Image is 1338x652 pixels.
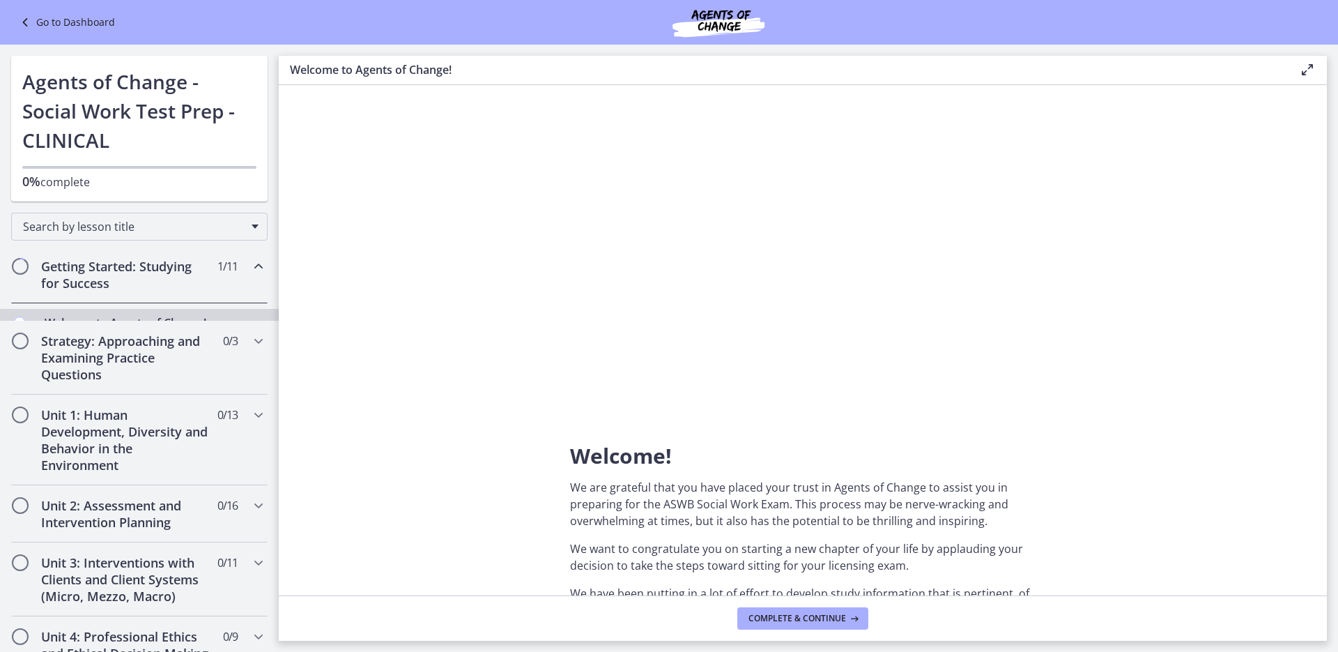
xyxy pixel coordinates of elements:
[570,441,672,470] span: Welcome!
[570,540,1036,574] p: We want to congratulate you on starting a new chapter of your life by applauding your decision to...
[217,497,238,514] span: 0 / 16
[748,613,846,624] span: Complete & continue
[41,333,211,383] h2: Strategy: Approaching and Examining Practice Questions
[22,67,256,155] h1: Agents of Change - Social Work Test Prep - CLINICAL
[290,61,1277,78] h3: Welcome to Agents of Change!
[17,14,115,31] a: Go to Dashboard
[217,407,238,423] span: 0 / 13
[223,628,238,645] span: 0 / 9
[11,213,268,241] div: Search by lesson title
[570,479,1036,529] p: We are grateful that you have placed your trust in Agents of Change to assist you in preparing fo...
[45,314,262,348] div: Welcome to Agents of Change!
[41,554,211,605] h2: Unit 3: Interventions with Clients and Client Systems (Micro, Mezzo, Macro)
[635,6,802,39] img: Agents of Change
[41,258,211,291] h2: Getting Started: Studying for Success
[41,497,211,531] h2: Unit 2: Assessment and Intervention Planning
[223,333,238,349] span: 0 / 3
[23,219,245,234] span: Search by lesson title
[22,173,256,190] p: complete
[737,607,868,630] button: Complete & continue
[217,554,238,571] span: 0 / 11
[41,407,211,473] h2: Unit 1: Human Development, Diversity and Behavior in the Environment
[217,258,238,275] span: 1 / 11
[22,173,40,190] span: 0%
